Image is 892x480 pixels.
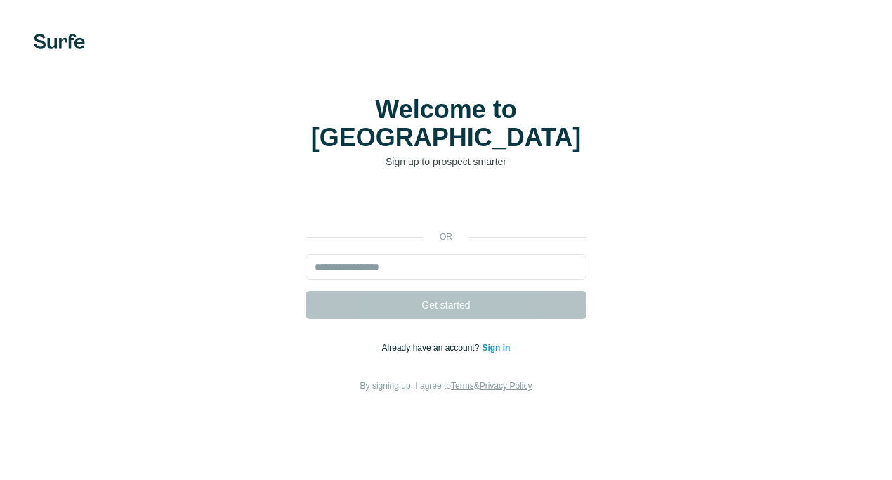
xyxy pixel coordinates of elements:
[482,343,510,353] a: Sign in
[451,381,474,391] a: Terms
[480,381,532,391] a: Privacy Policy
[34,34,85,49] img: Surfe's logo
[306,155,586,169] p: Sign up to prospect smarter
[424,231,468,243] p: or
[306,96,586,152] h1: Welcome to [GEOGRAPHIC_DATA]
[382,343,483,353] span: Already have an account?
[299,190,593,221] iframe: Sign in with Google Button
[360,381,532,391] span: By signing up, I agree to &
